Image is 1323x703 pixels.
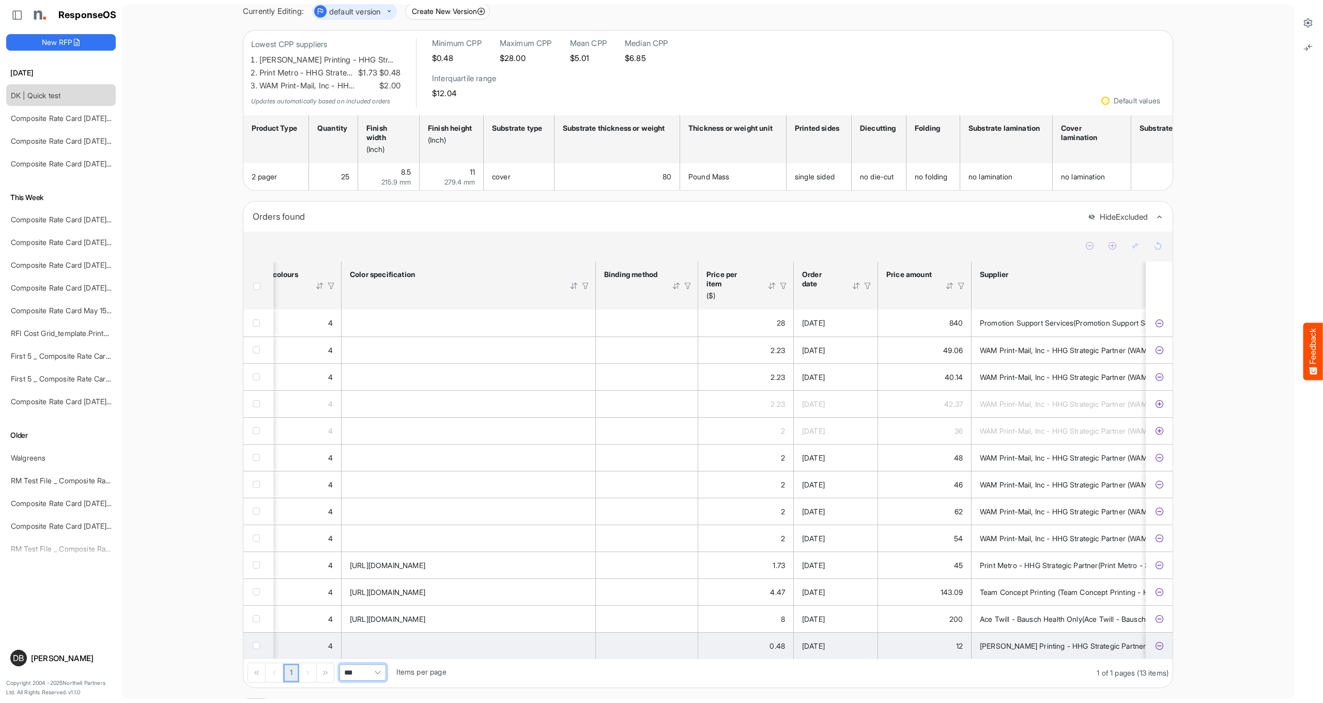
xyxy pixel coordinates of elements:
[972,363,1282,390] td: WAM Print-Mail, Inc - HHG Strategic Partner (WAM Print - 29643 - HHGSP - ISR) is template cell Co...
[779,281,788,291] div: Filter Icon
[1061,172,1105,181] span: no lamination
[243,471,273,498] td: checkbox
[11,215,180,224] a: Composite Rate Card [DATE] mapping test_deleted
[1140,124,1201,133] div: Substrate coating
[794,417,878,444] td: 12/09/2024 is template cell Column Header httpsnorthellcomontologiesmapping-rulesorderhasorderdate
[1154,641,1164,651] button: Exclude
[11,283,151,292] a: Composite Rate Card [DATE] mapping test
[1154,453,1164,463] button: Exclude
[915,172,948,181] span: no folding
[878,390,972,417] td: 42.37 is template cell Column Header httpsnorthellcomontologiesmapping-rulesorderhasprice
[972,552,1282,578] td: Print Metro - HHG Strategic Partner(Print Metro - 35076 - HHGSP - US Only) is template cell Colum...
[968,124,1041,133] div: Substrate lamination
[432,89,496,98] h5: $12.04
[11,91,60,100] a: DK | Quick test
[259,67,401,80] li: Print Metro - HHG Strate…
[210,444,342,471] td: 4 is template cell Column Header httpsnorthellcomontologiesmapping-rulesfeaturehastotalcolours
[1146,578,1175,605] td: 31fa7a28-3cec-4d6a-99be-9bcecf13c504 is template cell Column Header
[794,471,878,498] td: 16/05/2024 is template cell Column Header httpsnorthellcomontologiesmapping-rulesorderhasorderdate
[342,337,596,363] td: is template cell Column Header httpsnorthellcomontologiesmapping-rulesfeaturehascolourspecification
[980,480,1247,489] span: WAM Print-Mail, Inc - HHG Strategic Partner (WAM Print - 29643 - HHGSP - ISR)
[6,192,116,203] h6: This Week
[980,534,1247,543] span: WAM Print-Mail, Inc - HHG Strategic Partner (WAM Print - 29643 - HHGSP - ISR)
[596,498,698,525] td: is template cell Column Header httpsnorthellcomontologiesmapping-rulesassemblyhasbindingmethod
[802,400,825,408] span: [DATE]
[1154,318,1164,328] button: Exclude
[596,552,698,578] td: is template cell Column Header httpsnorthellcomontologiesmapping-rulesassemblyhasbindingmethod
[58,10,117,21] h1: ResponseOS
[210,525,342,552] td: 4 is template cell Column Header httpsnorthellcomontologiesmapping-rulesfeaturehastotalcolours
[972,417,1282,444] td: WAM Print-Mail, Inc - HHG Strategic Partner (WAM Print - 29643 - HHGSP - ISR) is template cell Co...
[570,38,607,49] h6: Mean CPP
[698,444,794,471] td: 2 is template cell Column Header price-per-item
[251,38,401,51] p: Lowest CPP suppliers
[11,159,180,168] a: Composite Rate Card [DATE] mapping test_deleted
[972,390,1282,417] td: WAM Print-Mail, Inc - HHG Strategic Partner (WAM Print - 29643 - HHGSP - ISR) is template cell Co...
[341,172,349,181] span: 25
[980,561,1236,570] span: Print Metro - HHG Strategic Partner(Print Metro - 35076 - HHGSP - US Only)
[243,163,309,190] td: 2 pager is template cell Column Header product-type
[698,390,794,417] td: 2.23 is template cell Column Header price-per-item
[781,615,785,623] span: 8
[1146,363,1175,390] td: dc17681d-47fb-485e-9e48-db14e7c2583a is template cell Column Header
[11,306,114,315] a: Composite Rate Card May 15-2
[852,163,906,190] td: no die-cut is template cell Column Header httpsnorthellcomontologiesmapping-rulesmanufacturinghas...
[688,124,775,133] div: Thickness or weight unit
[210,632,342,659] td: 4 is template cell Column Header httpsnorthellcomontologiesmapping-rulesfeaturehastotalcolours
[366,124,408,142] div: Finish width
[342,390,596,417] td: is template cell Column Header httpsnorthellcomontologiesmapping-rulesfeaturehascolourspecification
[432,54,482,63] h5: $0.48
[980,400,1247,408] span: WAM Print-Mail, Inc - HHG Strategic Partner (WAM Print - 29643 - HHGSP - ISR)
[11,261,151,269] a: Composite Rate Card [DATE] mapping test
[243,417,273,444] td: checkbox
[210,390,342,417] td: 4 is template cell Column Header httpsnorthellcomontologiesmapping-rulesfeaturehastotalcolours
[698,552,794,578] td: 1.7307692307692308 is template cell Column Header price-per-item
[356,67,377,80] span: $1.73
[980,270,1242,279] div: Supplier
[283,664,299,682] a: Page 1 of 1 Pages
[954,561,963,570] span: 45
[317,663,334,682] div: Go to last page
[1146,390,1175,417] td: 96c9667f-6999-443b-a85f-30dea2fff9b6 is template cell Column Header
[943,346,963,355] span: 49.06
[1146,498,1175,525] td: 3d3f48d3-2aab-48d2-9ecb-e011985779a2 is template cell Column Header
[299,663,317,682] div: Go to next page
[1154,372,1164,383] button: Exclude
[878,578,972,605] td: 143.09 is template cell Column Header httpsnorthellcomontologiesmapping-rulesorderhasprice
[980,346,1247,355] span: WAM Print-Mail, Inc - HHG Strategic Partner (WAM Print - 29643 - HHGSP - ISR)
[432,73,496,84] h6: Interquartile range
[327,281,336,291] div: Filter Icon
[706,291,754,300] div: ($)
[11,352,135,360] a: First 5 _ Composite Rate Card [DATE]
[945,373,963,381] span: 40.14
[243,262,273,310] th: Header checkbox
[328,534,333,543] span: 4
[972,337,1282,363] td: WAM Print-Mail, Inc - HHG Strategic Partner (WAM Print - 29643 - HHGSP - ISR) is template cell Co...
[11,136,180,145] a: Composite Rate Card [DATE] mapping test_deleted
[954,480,963,489] span: 46
[405,3,490,20] button: Create New Version
[771,373,785,381] span: 2.23
[794,310,878,337] td: 16/04/2024 is template cell Column Header httpsnorthellcomontologiesmapping-rulesorderhasorderdate
[802,453,825,462] span: [DATE]
[1053,163,1131,190] td: no lamination is template cell Column Header httpsnorthellcomontologiesmapping-rulesmanufacturing...
[955,426,963,435] span: 36
[972,525,1282,552] td: WAM Print-Mail, Inc - HHG Strategic Partner (WAM Print - 29643 - HHGSP - ISR) is template cell Co...
[771,400,785,408] span: 2.23
[802,561,825,570] span: [DATE]
[253,209,1080,224] div: Orders found
[1146,632,1175,659] td: e256acad-66f7-4b7a-bf47-8edc7dd9f40a is template cell Column Header
[878,310,972,337] td: 840 is template cell Column Header httpsnorthellcomontologiesmapping-rulesorderhasprice
[210,337,342,363] td: 4 is template cell Column Header httpsnorthellcomontologiesmapping-rulesfeaturehastotalcolours
[428,124,472,133] div: Finish height
[1154,560,1164,571] button: Exclude
[259,54,401,67] li: [PERSON_NAME] Printing - HHG Str…
[350,615,425,623] span: [URL][DOMAIN_NAME]
[11,238,180,247] a: Composite Rate Card [DATE] mapping test_deleted
[968,172,1012,181] span: no lamination
[210,552,342,578] td: 4 is template cell Column Header httpsnorthellcomontologiesmapping-rulesfeaturehastotalcolours
[625,38,668,49] h6: Median CPP
[210,471,342,498] td: 4 is template cell Column Header httpsnorthellcomontologiesmapping-rulesfeaturehastotalcolours
[794,444,878,471] td: 18/07/2024 is template cell Column Header httpsnorthellcomontologiesmapping-rulesorderhasorderdate
[596,390,698,417] td: is template cell Column Header httpsnorthellcomontologiesmapping-rulesassemblyhasbindingmethod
